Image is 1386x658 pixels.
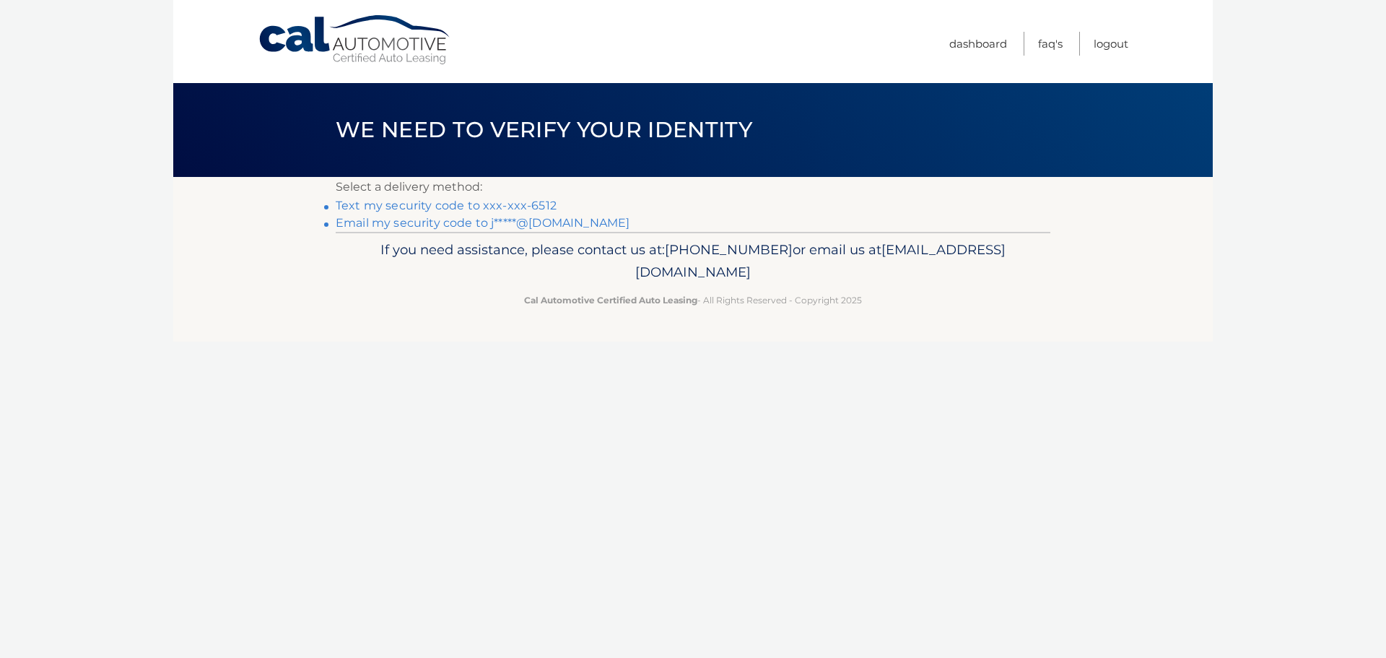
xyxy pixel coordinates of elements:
[949,32,1007,56] a: Dashboard
[1094,32,1128,56] a: Logout
[336,116,752,143] span: We need to verify your identity
[345,293,1041,308] p: - All Rights Reserved - Copyright 2025
[524,295,697,306] strong: Cal Automotive Certified Auto Leasing
[336,216,629,230] a: Email my security code to j*****@[DOMAIN_NAME]
[258,14,453,66] a: Cal Automotive
[665,241,793,258] span: [PHONE_NUMBER]
[336,199,557,212] a: Text my security code to xxx-xxx-6512
[336,177,1050,197] p: Select a delivery method:
[1038,32,1063,56] a: FAQ's
[345,238,1041,285] p: If you need assistance, please contact us at: or email us at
